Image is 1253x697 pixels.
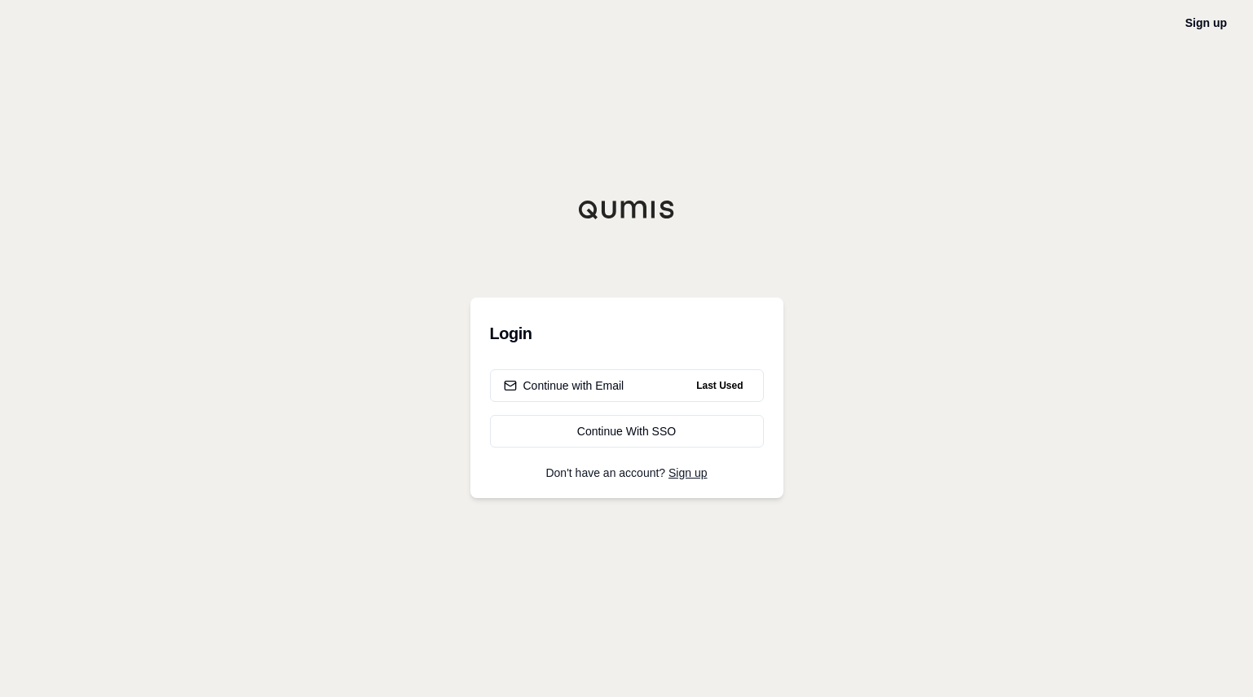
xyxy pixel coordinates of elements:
a: Sign up [1185,16,1227,29]
div: Continue with Email [504,377,624,394]
h3: Login [490,317,764,350]
a: Continue With SSO [490,415,764,448]
span: Last Used [690,376,749,395]
p: Don't have an account? [490,467,764,479]
div: Continue With SSO [504,423,750,439]
button: Continue with EmailLast Used [490,369,764,402]
img: Qumis [578,200,676,219]
a: Sign up [668,466,707,479]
